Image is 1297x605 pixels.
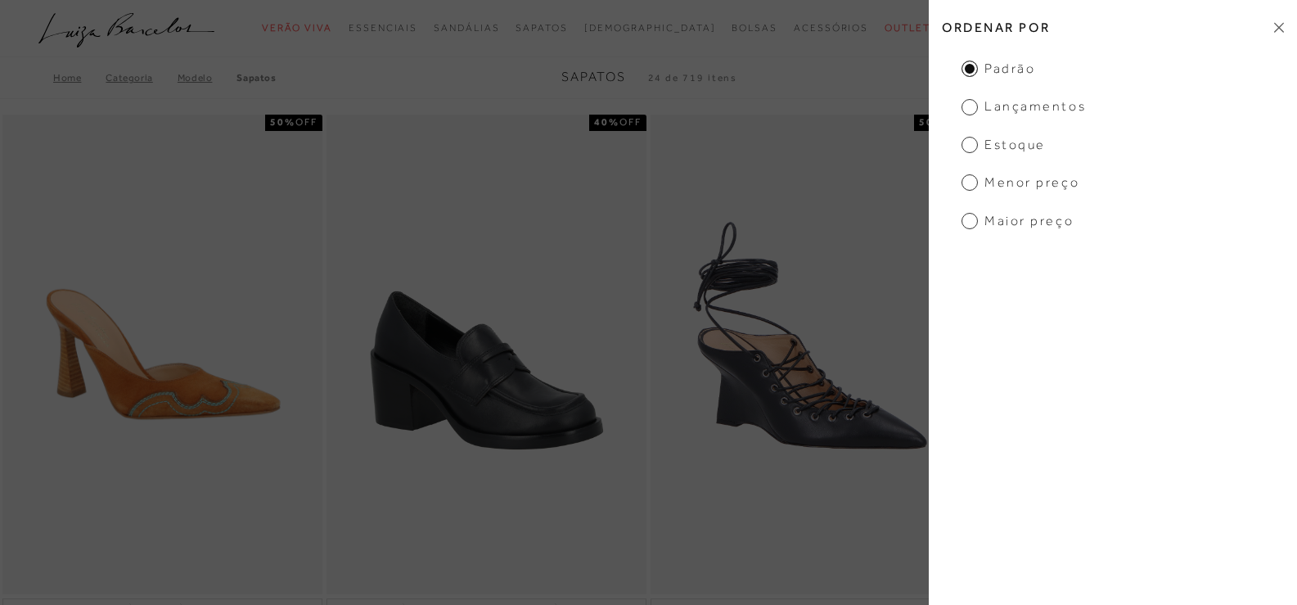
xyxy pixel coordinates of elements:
a: noSubCategoriesText [516,13,567,43]
a: MULE DE SALTO ALTO EM CAMURÇA CARAMELO COM PESPONTO DECORATIVO MULE DE SALTO ALTO EM CAMURÇA CARA... [4,117,321,593]
span: Bolsas [732,22,777,34]
a: Categoria [106,72,177,84]
span: Sapatos [516,22,567,34]
span: Menor preço [961,174,1079,192]
span: Sapatos [561,70,626,84]
a: noSubCategoriesText [262,13,332,43]
a: SCARPIN DE TIRAS TRANÇADAS EM COURO PRETO E AMARRAÇÃO NO TORNOZELO SCARPIN DE TIRAS TRANÇADAS EM ... [652,117,969,593]
a: Modelo [178,72,237,84]
span: Padrão [961,60,1035,78]
a: noSubCategoriesText [584,13,716,43]
img: MOCASSIM PENNY LOAFER DE SALTO MÉDIO EM COURO PRETO [328,117,645,593]
a: noSubCategoriesText [794,13,868,43]
a: noSubCategoriesText [885,13,930,43]
a: MOCASSIM PENNY LOAFER DE SALTO MÉDIO EM COURO PRETO MOCASSIM PENNY LOAFER DE SALTO MÉDIO EM COURO... [328,117,645,593]
span: Estoque [961,136,1046,154]
span: Acessórios [794,22,868,34]
span: Sandálias [434,22,499,34]
a: noSubCategoriesText [349,13,417,43]
span: Essenciais [349,22,417,34]
strong: 50% [270,116,295,128]
span: Maior preço [961,212,1074,230]
span: [DEMOGRAPHIC_DATA] [584,22,716,34]
span: Outlet [885,22,930,34]
h2: Ordenar por [929,8,1297,47]
span: OFF [295,116,317,128]
a: Home [53,72,106,84]
img: SCARPIN DE TIRAS TRANÇADAS EM COURO PRETO E AMARRAÇÃO NO TORNOZELO [652,117,969,593]
span: Verão Viva [262,22,332,34]
a: Sapatos [236,72,276,84]
span: 24 de 719 itens [648,72,738,84]
strong: 50% [919,116,944,128]
a: noSubCategoriesText [732,13,777,43]
strong: 40% [594,116,619,128]
a: noSubCategoriesText [434,13,499,43]
img: MULE DE SALTO ALTO EM CAMURÇA CARAMELO COM PESPONTO DECORATIVO [4,117,321,593]
span: Lançamentos [961,97,1086,115]
span: OFF [619,116,642,128]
